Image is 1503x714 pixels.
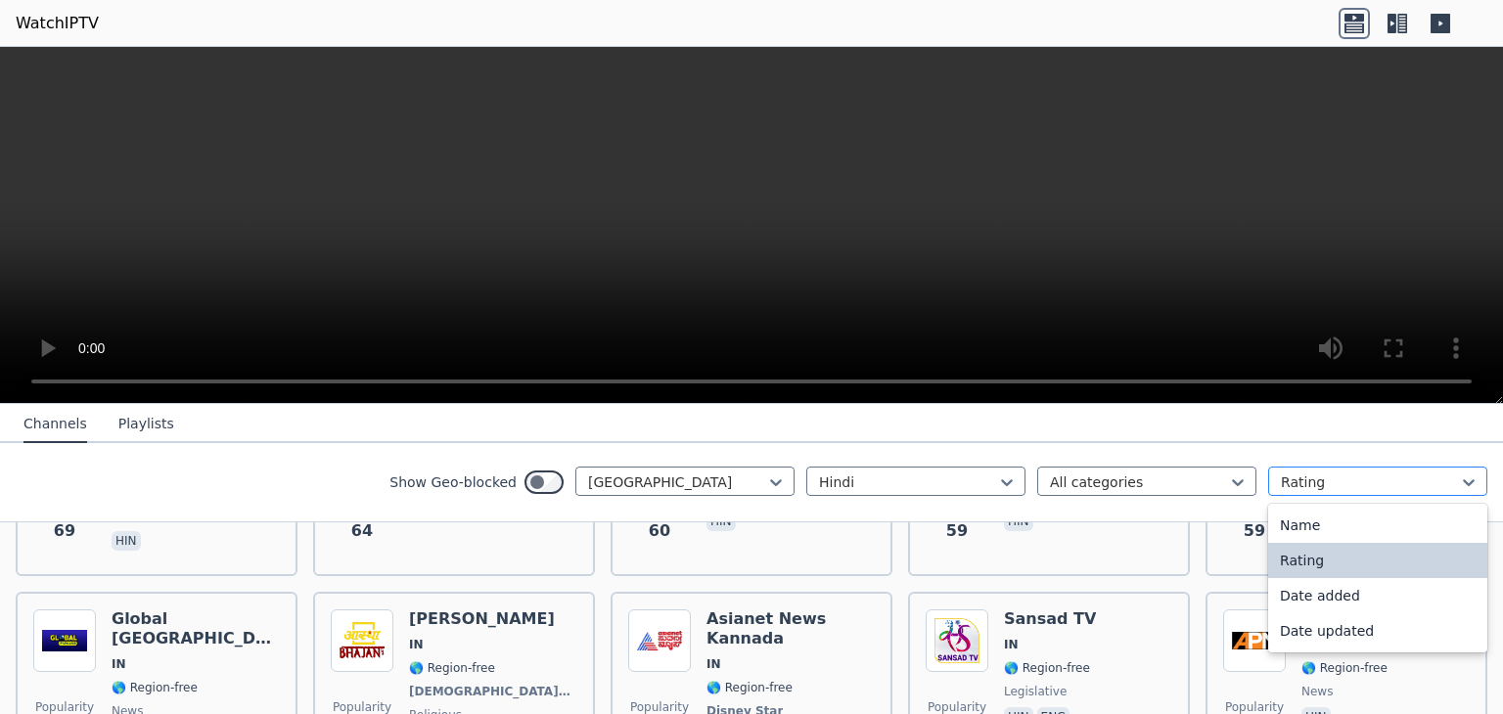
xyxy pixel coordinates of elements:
img: Sansad TV [926,609,988,672]
div: Date added [1268,578,1487,613]
span: 60 [649,519,670,543]
span: [DEMOGRAPHIC_DATA] Broadcasting Ltd. [409,684,573,699]
span: 🌎 Region-free [1301,660,1388,676]
span: 🌎 Region-free [706,680,793,695]
span: news [1301,684,1333,699]
h6: Global [GEOGRAPHIC_DATA] [112,609,280,648]
button: Channels [23,406,87,443]
h6: Sansad TV [1004,609,1096,629]
span: 59 [1244,519,1265,543]
a: WatchIPTV [16,12,99,35]
span: 🌎 Region-free [409,660,495,676]
span: 🌎 Region-free [112,680,198,695]
button: Playlists [118,406,174,443]
div: Rating [1268,543,1487,578]
img: Global Punjab [33,609,96,672]
p: hin [112,531,141,551]
span: legislative [1004,684,1067,699]
span: IN [1004,637,1019,652]
img: Aastha Bhajan [331,609,393,672]
h6: Asianet News Kannada [706,609,875,648]
div: Name [1268,508,1487,543]
img: APN [1223,609,1286,672]
span: 64 [351,519,373,543]
h6: [PERSON_NAME] [409,609,577,629]
span: 59 [946,519,968,543]
div: Date updated [1268,613,1487,648]
label: Show Geo-blocked [389,472,517,492]
span: IN [706,656,721,672]
span: IN [112,656,126,672]
span: 🌎 Region-free [1004,660,1090,676]
span: 69 [54,519,75,543]
img: Asianet News Kannada [628,609,691,672]
span: IN [409,637,424,652]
